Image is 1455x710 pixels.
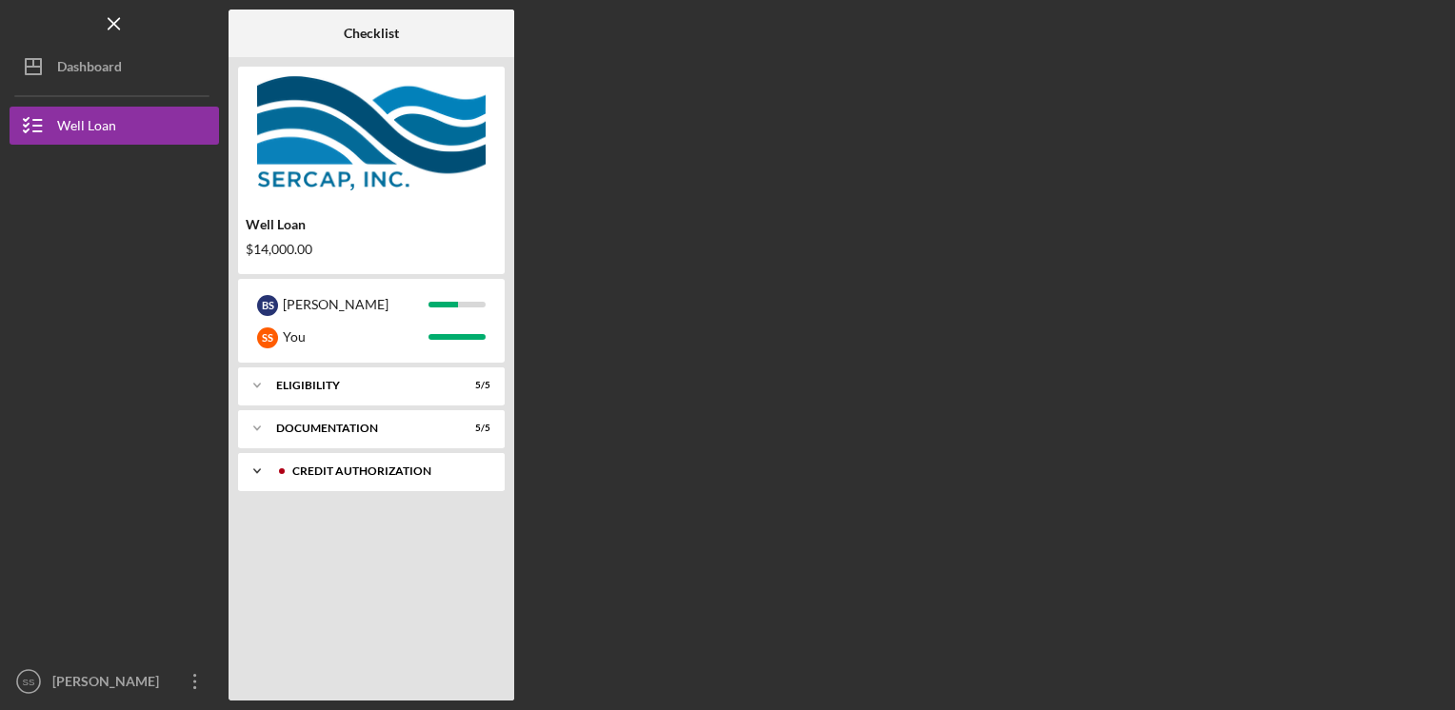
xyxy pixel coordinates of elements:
div: Well Loan [57,107,116,149]
div: You [283,321,429,353]
div: $14,000.00 [246,242,497,257]
div: CREDIT AUTHORIZATION [292,465,481,477]
button: Dashboard [10,48,219,86]
div: Dashboard [57,48,122,90]
div: S S [257,327,278,348]
text: SS [23,677,35,687]
b: Checklist [344,26,399,41]
button: SS[PERSON_NAME] [10,662,219,700]
img: Product logo [238,76,505,190]
div: [PERSON_NAME] [48,662,171,705]
div: Documentation [276,423,443,434]
div: B S [257,295,278,316]
div: Well Loan [246,217,497,232]
div: [PERSON_NAME] [283,288,429,321]
div: Eligibility [276,380,443,391]
div: 5 / 5 [456,380,490,391]
button: Well Loan [10,107,219,145]
div: 5 / 5 [456,423,490,434]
